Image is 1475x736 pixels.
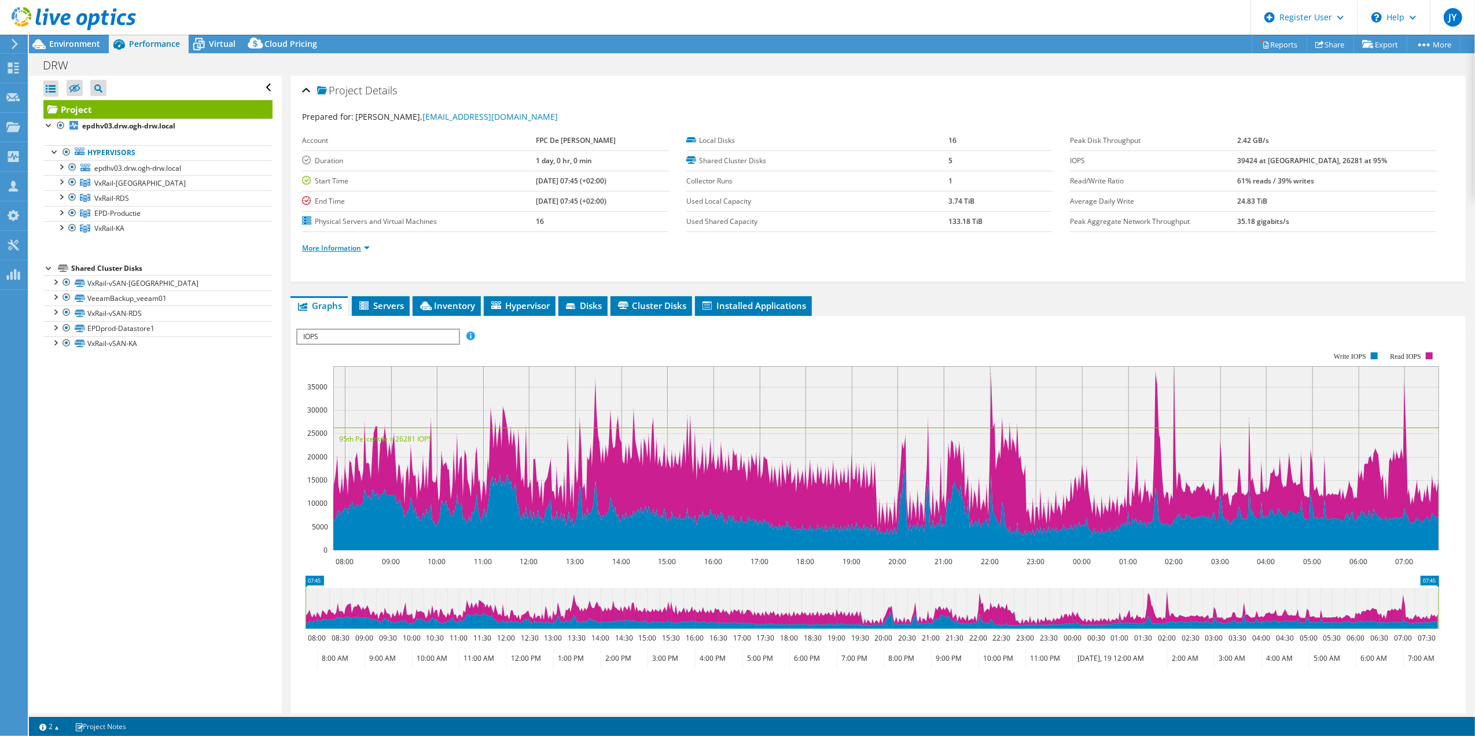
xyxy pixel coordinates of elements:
[1396,557,1414,566] text: 07:00
[875,633,893,643] text: 20:00
[307,452,328,462] text: 20000
[935,557,953,566] text: 21:00
[567,557,584,566] text: 13:00
[43,336,273,351] a: VxRail-vSAN-KA
[1277,633,1294,643] text: 04:30
[43,160,273,175] a: epdhv03.drw.ogh-drw.local
[757,633,775,643] text: 17:30
[1353,35,1407,53] a: Export
[31,719,67,734] a: 2
[1120,557,1138,566] text: 01:00
[302,135,536,146] label: Account
[1444,8,1462,27] span: JY
[302,175,536,187] label: Start Time
[710,633,728,643] text: 16:30
[564,300,602,311] span: Disks
[129,38,180,49] span: Performance
[474,633,492,643] text: 11:30
[490,300,550,311] span: Hypervisor
[970,633,988,643] text: 22:00
[1017,633,1035,643] text: 23:00
[43,100,273,119] a: Project
[568,633,586,643] text: 13:30
[948,196,974,206] b: 3.74 TiB
[43,290,273,306] a: VeeamBackup_veeam01
[536,216,544,226] b: 16
[922,633,940,643] text: 21:00
[948,156,952,165] b: 5
[734,633,752,643] text: 17:00
[307,405,328,415] text: 30000
[686,155,948,167] label: Shared Cluster Disks
[355,111,558,122] span: [PERSON_NAME],
[302,243,370,253] a: More Information
[1237,135,1269,145] b: 2.42 GB/s
[1407,35,1461,53] a: More
[1135,633,1153,643] text: 01:30
[899,633,917,643] text: 20:30
[948,216,983,226] b: 133.18 TiB
[94,193,129,203] span: VxRail-RDS
[686,175,948,187] label: Collector Runs
[296,300,342,311] span: Graphs
[1237,216,1289,226] b: 35.18 gigabits/s
[663,633,681,643] text: 15:30
[380,633,398,643] text: 09:30
[1182,633,1200,643] text: 02:30
[307,428,328,438] text: 25000
[1371,12,1382,23] svg: \n
[1229,633,1247,643] text: 03:30
[43,175,273,190] a: VxRail-Uitwijk
[686,633,704,643] text: 16:00
[264,38,317,49] span: Cloud Pricing
[843,557,861,566] text: 19:00
[686,196,948,207] label: Used Local Capacity
[302,196,536,207] label: End Time
[382,557,400,566] text: 09:00
[312,522,328,532] text: 5000
[536,135,616,145] b: FPC De [PERSON_NAME]
[889,557,907,566] text: 20:00
[94,178,186,188] span: VxRail-[GEOGRAPHIC_DATA]
[613,557,631,566] text: 14:00
[43,275,273,290] a: VxRail-vSAN-[GEOGRAPHIC_DATA]
[1040,633,1058,643] text: 23:30
[426,633,444,643] text: 10:30
[751,557,769,566] text: 17:00
[521,633,539,643] text: 12:30
[536,156,592,165] b: 1 day, 0 hr, 0 min
[71,262,273,275] div: Shared Cluster Disks
[1257,557,1275,566] text: 04:00
[993,633,1011,643] text: 22:30
[1350,557,1368,566] text: 06:00
[308,633,326,643] text: 08:00
[616,633,634,643] text: 14:30
[639,633,657,643] text: 15:00
[686,216,948,227] label: Used Shared Capacity
[1070,216,1237,227] label: Peak Aggregate Network Throughput
[828,633,846,643] text: 19:00
[302,216,536,227] label: Physical Servers and Virtual Machines
[781,633,799,643] text: 18:00
[1111,633,1129,643] text: 01:00
[1165,557,1183,566] text: 02:00
[43,190,273,205] a: VxRail-RDS
[358,300,404,311] span: Servers
[659,557,676,566] text: 15:00
[948,176,952,186] b: 1
[1070,155,1237,167] label: IOPS
[365,83,397,97] span: Details
[302,155,536,167] label: Duration
[43,119,273,134] a: epdhv03.drw.ogh-drw.local
[94,223,124,233] span: VxRail-KA
[1064,633,1082,643] text: 00:00
[1237,196,1267,206] b: 24.83 TiB
[336,557,354,566] text: 08:00
[82,121,175,131] b: epdhv03.drw.ogh-drw.local
[307,475,328,485] text: 15000
[1418,633,1436,643] text: 07:30
[297,330,458,344] span: IOPS
[43,206,273,221] a: EPD-Productie
[545,633,562,643] text: 13:00
[450,633,468,643] text: 11:00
